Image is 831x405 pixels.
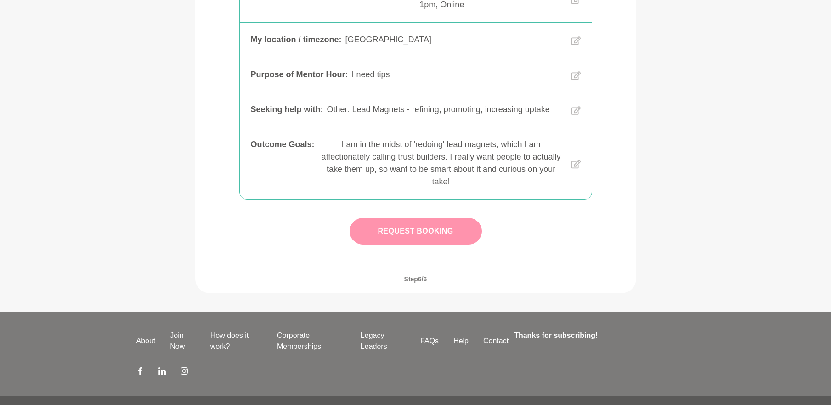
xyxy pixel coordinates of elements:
[476,336,516,347] a: Contact
[203,330,270,352] a: How does it work?
[158,367,166,378] a: LinkedIn
[270,330,353,352] a: Corporate Memberships
[163,330,203,352] a: Join Now
[353,330,413,352] a: Legacy Leaders
[251,138,315,188] div: Outcome Goals :
[129,336,163,347] a: About
[251,34,342,46] div: My location / timezone :
[350,218,482,245] button: Request Booking
[446,336,476,347] a: Help
[136,367,144,378] a: Facebook
[327,103,564,116] div: Other: Lead Magnets - refining, promoting, increasing uptake
[352,68,564,81] div: I need tips
[345,34,564,46] div: [GEOGRAPHIC_DATA]
[251,103,323,116] div: Seeking help with :
[318,138,564,188] div: I am in the midst of 'redoing' lead magnets, which I am affectionately calling trust builders. I ...
[514,330,689,341] h4: Thanks for subscribing!
[251,68,348,81] div: Purpose of Mentor Hour :
[393,265,438,293] span: Step 6 / 6
[181,367,188,378] a: Instagram
[413,336,446,347] a: FAQs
